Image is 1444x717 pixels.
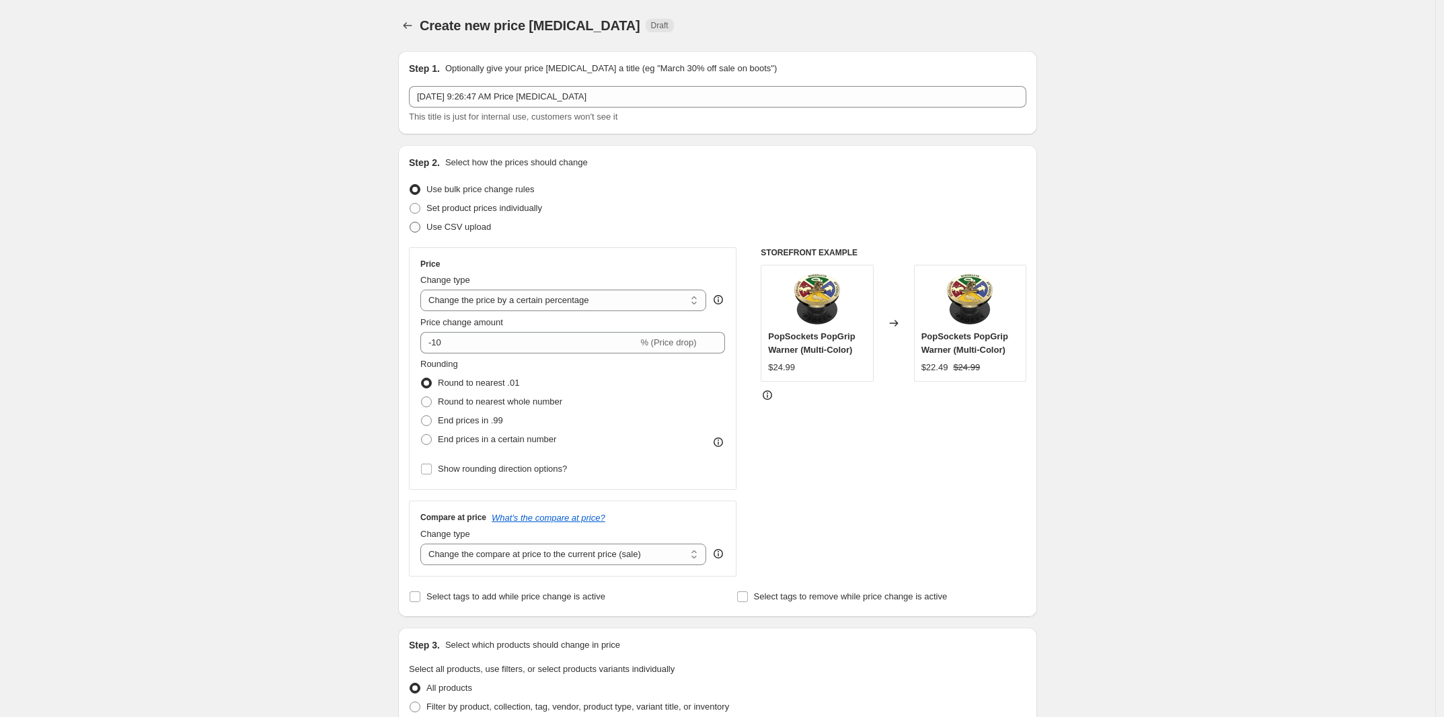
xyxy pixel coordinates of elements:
span: Change type [420,275,470,285]
input: -15 [420,332,638,353]
div: help [712,547,725,560]
div: help [712,293,725,306]
span: % (Price drop) [640,337,696,347]
span: Filter by product, collection, tag, vendor, product type, variant title, or inventory [426,702,729,712]
span: Use CSV upload [426,222,491,232]
p: Select which products should change in price [445,638,620,652]
span: Select tags to remove while price change is active [754,591,948,601]
p: Select how the prices should change [445,156,588,169]
input: 30% off holiday sale [409,86,1026,108]
span: PopSockets PopGrip Warner (Multi-Color) [768,331,855,355]
p: Optionally give your price [MEDICAL_DATA] a title (eg "March 30% off sale on boots") [445,62,777,75]
button: What's the compare at price? [492,513,605,523]
h3: Price [420,259,440,269]
span: Price change amount [420,317,503,327]
h6: STOREFRONT EXAMPLE [761,247,1026,258]
img: 112557_80x.png [790,272,844,326]
span: End prices in a certain number [438,434,556,444]
span: This title is just for internal use, customers won't see it [409,112,617,122]
span: Draft [651,20,669,31]
h2: Step 1. [409,62,440,75]
h3: Compare at price [420,512,486,523]
span: Round to nearest .01 [438,378,519,388]
span: Select tags to add while price change is active [426,591,605,601]
span: Use bulk price change rules [426,184,534,194]
span: Round to nearest whole number [438,396,562,407]
span: End prices in .99 [438,415,503,425]
span: Change type [420,529,470,539]
div: $24.99 [768,361,795,374]
span: Create new price [MEDICAL_DATA] [420,18,640,33]
span: Select all products, use filters, or select products variants individually [409,664,675,674]
span: Show rounding direction options? [438,464,567,474]
img: 112557_80x.png [943,272,997,326]
h2: Step 2. [409,156,440,169]
div: $22.49 [921,361,948,374]
strike: $24.99 [953,361,980,374]
h2: Step 3. [409,638,440,652]
span: All products [426,683,472,693]
span: Rounding [420,359,458,369]
span: PopSockets PopGrip Warner (Multi-Color) [921,331,1008,355]
span: Set product prices individually [426,203,542,213]
button: Price change jobs [398,16,417,35]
